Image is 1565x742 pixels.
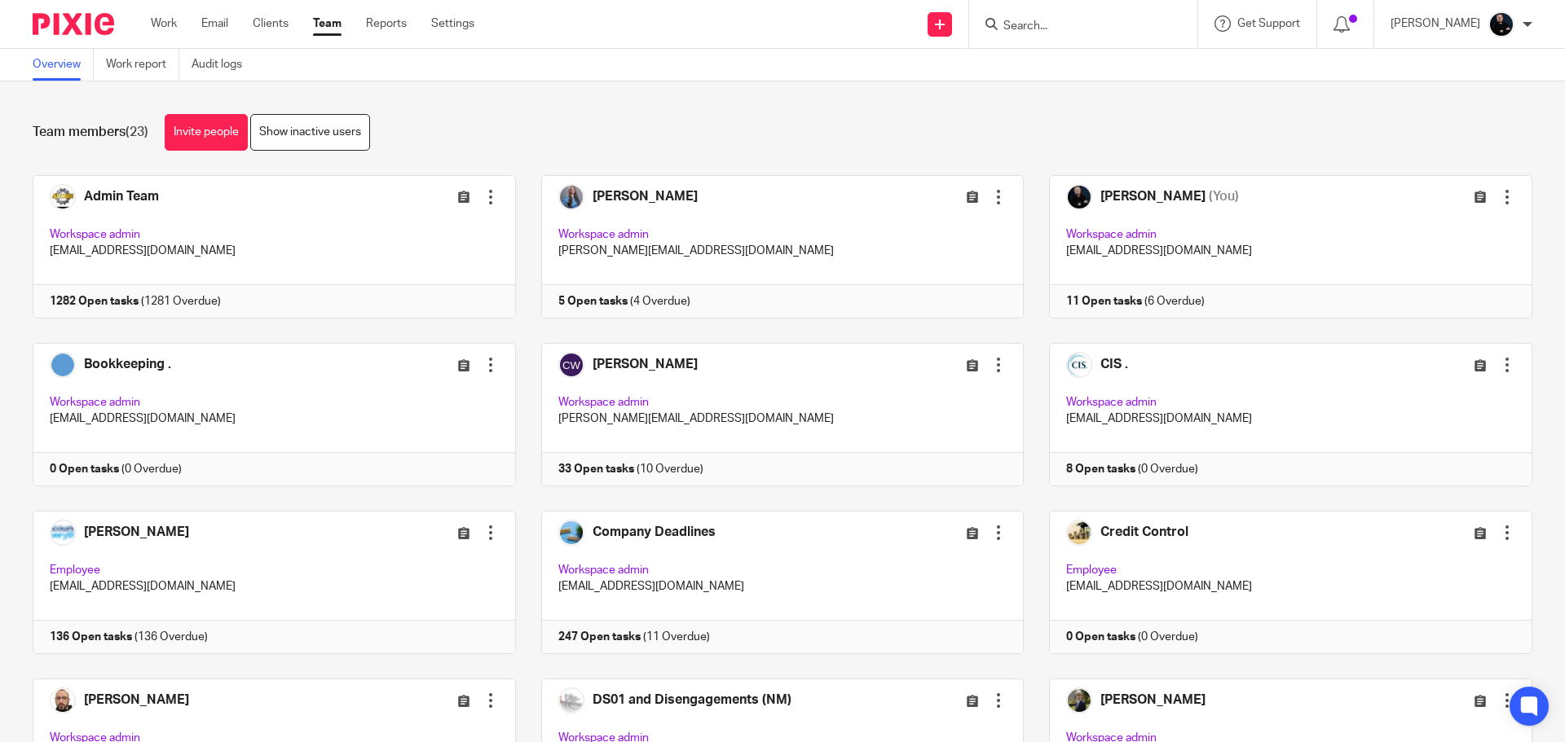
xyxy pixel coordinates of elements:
[1488,11,1514,37] img: Headshots%20accounting4everything_Poppy%20Jakes%20Photography-2203.jpg
[165,114,248,151] a: Invite people
[33,124,148,141] h1: Team members
[106,49,179,81] a: Work report
[250,114,370,151] a: Show inactive users
[1237,18,1300,29] span: Get Support
[313,15,342,32] a: Team
[201,15,228,32] a: Email
[192,49,254,81] a: Audit logs
[366,15,407,32] a: Reports
[151,15,177,32] a: Work
[253,15,289,32] a: Clients
[1002,20,1148,34] input: Search
[1391,15,1480,32] p: [PERSON_NAME]
[126,125,148,138] span: (23)
[431,15,474,32] a: Settings
[33,13,114,35] img: Pixie
[33,49,94,81] a: Overview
